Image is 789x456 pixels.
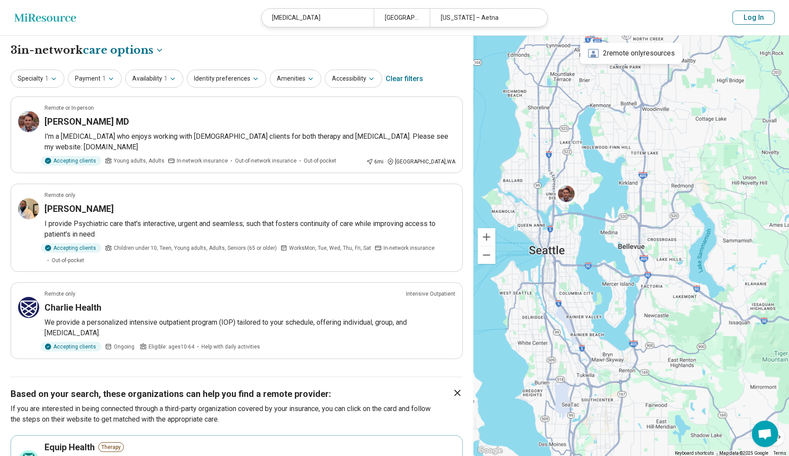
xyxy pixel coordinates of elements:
h3: Equip Health [45,441,95,453]
div: Accepting clients [41,243,101,253]
p: Remote or In-person [45,104,94,112]
p: Remote only [45,191,75,199]
span: In-network insurance [383,244,435,252]
span: Help with daily activities [201,343,260,351]
span: Young adults, Adults [114,157,164,165]
div: Accepting clients [41,342,101,352]
div: [GEOGRAPHIC_DATA] , WA [387,158,455,166]
button: Care options [83,43,164,58]
span: Children under 10, Teen, Young adults, Adults, Seniors (65 or older) [114,244,277,252]
div: [GEOGRAPHIC_DATA], [GEOGRAPHIC_DATA] [374,9,430,27]
span: Out-of-pocket [52,256,84,264]
button: Availability1 [125,70,183,88]
span: Out-of-network insurance [235,157,297,165]
span: 1 [102,74,106,83]
h3: [PERSON_NAME] MD [45,115,129,128]
a: Terms [774,451,786,456]
button: Zoom out [478,246,495,264]
span: care options [83,43,153,58]
span: Eligible: ages 10-64 [149,343,194,351]
div: [US_STATE] – Aetna [430,9,542,27]
p: I'm a [MEDICAL_DATA] who enjoys working with [DEMOGRAPHIC_DATA] clients for both therapy and [MED... [45,131,455,152]
p: Remote only [45,290,75,298]
h3: Charlie Health [45,301,101,314]
button: Accessibility [325,70,382,88]
button: Log In [733,11,775,25]
a: Open chat [752,421,778,447]
div: 2 remote only resources [581,43,682,64]
h3: [PERSON_NAME] [45,203,114,215]
p: I provide Psychiatric care that's interactive, urgent and seamless; such that fosters continuity ... [45,219,455,240]
div: 6 mi [366,158,383,166]
h1: 3 in-network [11,43,164,58]
button: Specialty1 [11,70,64,88]
p: We provide a personalized intensive outpatient program (IOP) tailored to your schedule, offering ... [45,317,455,338]
button: Payment1 [68,70,122,88]
div: Accepting clients [41,156,101,166]
button: Zoom in [478,228,495,246]
span: 1 [45,74,48,83]
span: Map data ©2025 Google [719,451,768,456]
span: 1 [164,74,167,83]
div: Clear filters [386,68,423,89]
button: Identity preferences [187,70,266,88]
span: Works Mon, Tue, Wed, Thu, Fri, Sat [289,244,371,252]
span: Ongoing [114,343,134,351]
button: Amenities [270,70,321,88]
span: Out-of-pocket [304,157,336,165]
span: Therapy [98,442,124,452]
p: Intensive Outpatient [406,290,455,298]
div: [MEDICAL_DATA] [262,9,374,27]
span: In-network insurance [177,157,228,165]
